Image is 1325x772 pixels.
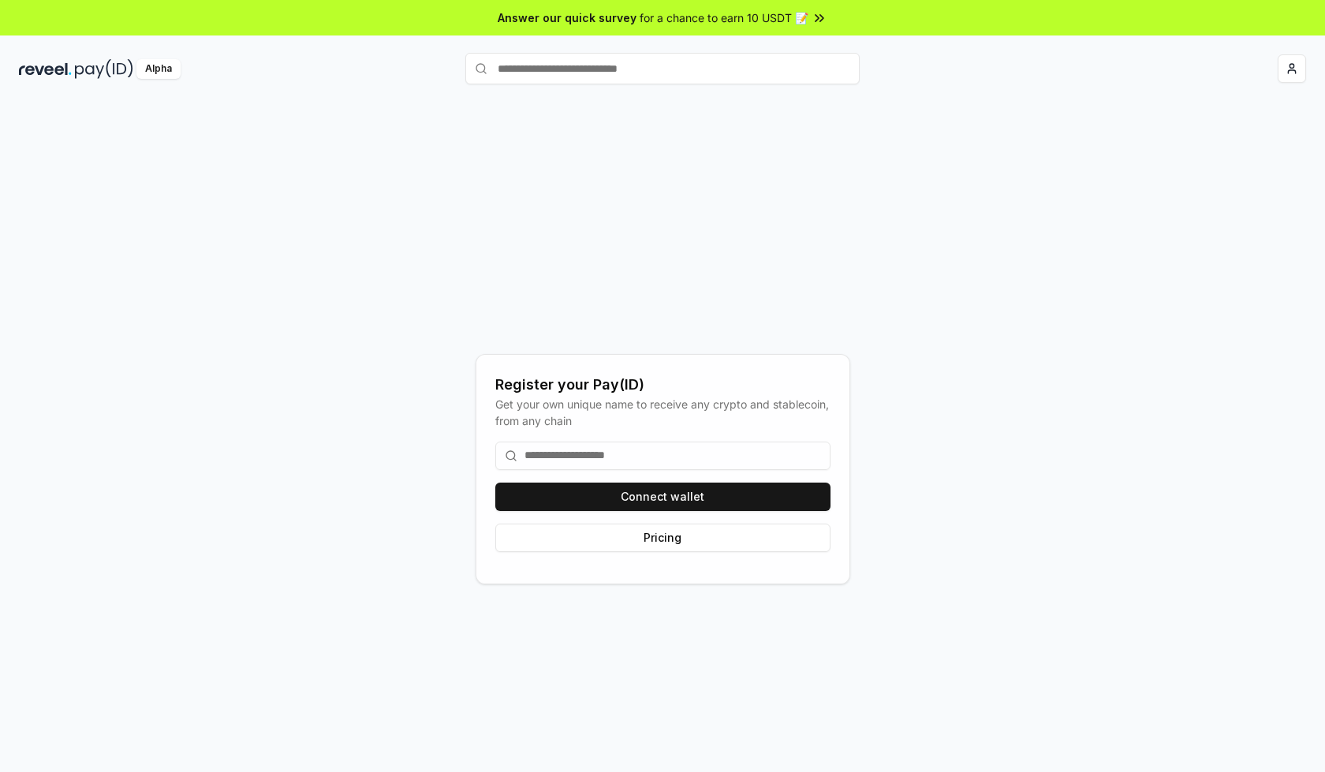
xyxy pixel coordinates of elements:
[495,374,830,396] div: Register your Pay(ID)
[495,524,830,552] button: Pricing
[19,59,72,79] img: reveel_dark
[640,9,808,26] span: for a chance to earn 10 USDT 📝
[495,483,830,511] button: Connect wallet
[75,59,133,79] img: pay_id
[498,9,636,26] span: Answer our quick survey
[495,396,830,429] div: Get your own unique name to receive any crypto and stablecoin, from any chain
[136,59,181,79] div: Alpha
